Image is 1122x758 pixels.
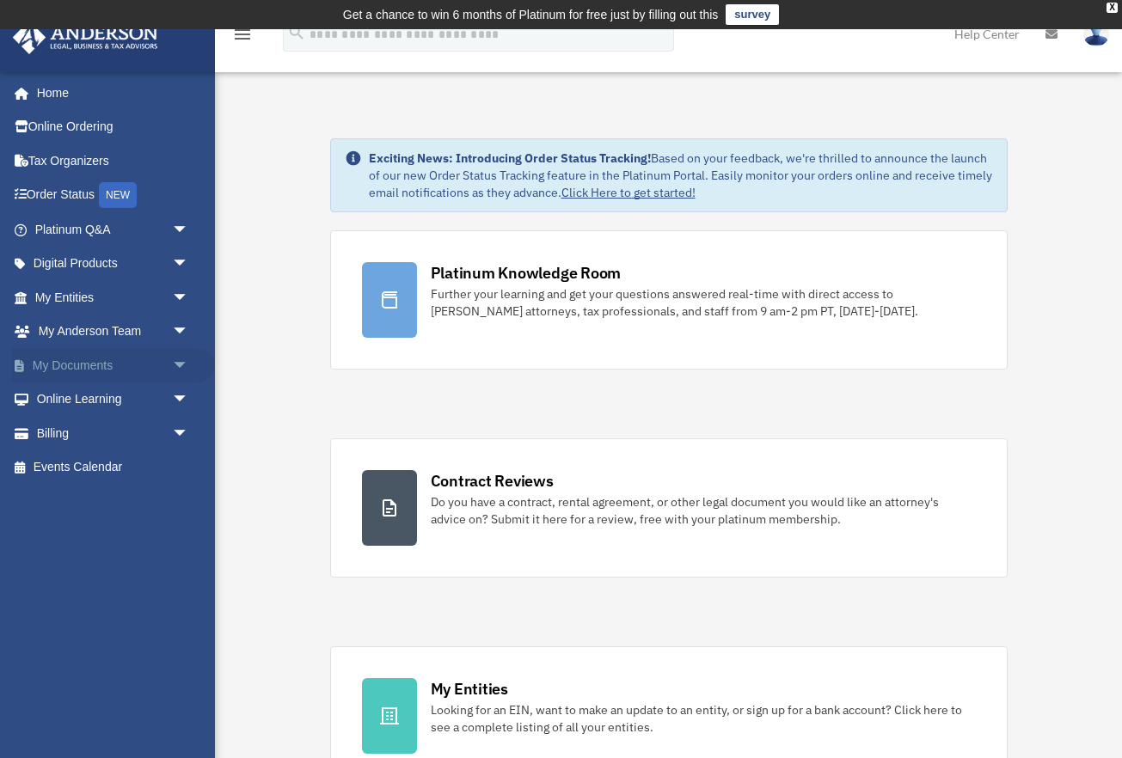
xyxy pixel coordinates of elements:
a: Click Here to get started! [561,185,696,200]
a: Online Learningarrow_drop_down [12,382,215,417]
a: Online Ordering [12,110,215,144]
i: menu [232,24,253,45]
a: My Documentsarrow_drop_down [12,348,215,382]
div: Based on your feedback, we're thrilled to announce the launch of our new Order Status Tracking fe... [369,150,993,201]
span: arrow_drop_down [172,348,206,383]
span: arrow_drop_down [172,382,206,418]
span: arrow_drop_down [172,315,206,350]
a: Contract Reviews Do you have a contract, rental agreement, or other legal document you would like... [330,438,1008,578]
div: Get a chance to win 6 months of Platinum for free just by filling out this [343,4,719,25]
div: Platinum Knowledge Room [431,262,622,284]
a: Home [12,76,206,110]
span: arrow_drop_down [172,416,206,451]
span: arrow_drop_down [172,280,206,315]
a: Events Calendar [12,450,215,485]
i: search [287,23,306,42]
a: Platinum Q&Aarrow_drop_down [12,212,215,247]
div: Do you have a contract, rental agreement, or other legal document you would like an attorney's ad... [431,493,976,528]
a: My Anderson Teamarrow_drop_down [12,315,215,349]
a: My Entitiesarrow_drop_down [12,280,215,315]
a: Digital Productsarrow_drop_down [12,247,215,281]
a: survey [726,4,779,25]
a: menu [232,30,253,45]
div: close [1107,3,1118,13]
div: Further your learning and get your questions answered real-time with direct access to [PERSON_NAM... [431,285,976,320]
img: User Pic [1083,21,1109,46]
div: Looking for an EIN, want to make an update to an entity, or sign up for a bank account? Click her... [431,701,976,736]
a: Billingarrow_drop_down [12,416,215,450]
span: arrow_drop_down [172,212,206,248]
a: Order StatusNEW [12,178,215,213]
span: arrow_drop_down [172,247,206,282]
a: Tax Organizers [12,144,215,178]
div: NEW [99,182,137,208]
div: Contract Reviews [431,470,554,492]
div: My Entities [431,678,508,700]
img: Anderson Advisors Platinum Portal [8,21,163,54]
strong: Exciting News: Introducing Order Status Tracking! [369,150,651,166]
a: Platinum Knowledge Room Further your learning and get your questions answered real-time with dire... [330,230,1008,370]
